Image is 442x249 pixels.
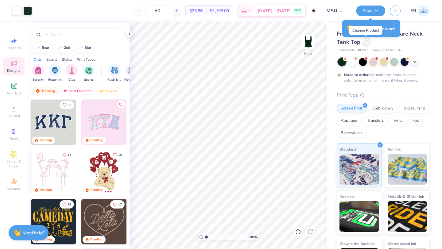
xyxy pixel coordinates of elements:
[76,149,121,195] img: d12a98c7-f0f7-4345-bf3a-b9f1b718b86e
[356,6,385,16] button: Save
[6,186,21,191] span: Decorate
[68,203,71,206] span: 18
[388,240,416,247] span: Water based Ink
[46,57,57,62] div: Events
[388,154,427,185] img: Puff Ink
[124,64,138,82] button: filter button
[54,43,73,52] button: golf
[84,78,94,82] span: Sports
[107,78,122,82] span: Rush & Bid
[75,43,94,52] button: star
[85,46,91,49] div: star
[363,116,388,125] div: Transfers
[90,237,103,242] div: Trending
[66,64,78,82] button: filter button
[368,104,397,113] div: Embroidery
[304,51,312,56] div: Back
[32,64,44,82] div: filter for Sorority
[8,113,20,118] span: Upload
[81,100,127,145] img: 9980f5e8-e6a1-4b4a-8839-2b0e9349023c
[99,89,104,93] img: Newest.gif
[337,92,430,99] div: Print Type
[110,200,125,209] button: Like
[388,146,401,152] span: Puff Ink
[128,67,135,74] img: Parent's Weekend Image
[68,67,75,74] img: Club Image
[339,193,355,200] span: Neon Ink
[399,104,429,113] div: Digital Print
[76,199,121,244] img: 2b704b5a-84f6-4980-8295-53d958423ff9
[3,159,25,169] span: Clipart & logos
[83,64,95,82] div: filter for Sports
[48,64,62,82] button: filter button
[371,48,402,53] span: Minimum Order: 50 +
[126,149,172,195] img: e74243e0-e378-47aa-a400-bc6bcb25063a
[321,5,351,17] input: Untitled Design
[31,149,76,195] img: 83dda5b0-2158-48ca-832c-f6b4ef4c4536
[390,116,407,125] div: Vinyl
[145,5,169,16] input: – –
[110,151,125,159] button: Like
[9,136,19,141] span: Greek
[57,46,62,50] img: trend_line.gif
[358,48,368,53] span: # FP82
[346,25,354,33] span: 😥
[60,87,95,94] div: Most Favorited
[60,101,74,109] button: Like
[337,128,366,138] div: Rhinestones
[342,20,400,37] div: Don’t lose your work.
[337,116,361,125] div: Applique
[7,68,21,73] span: Designs
[33,78,44,82] span: Sorority
[68,78,75,82] span: Club
[107,64,122,82] button: filter button
[126,199,172,244] img: ead2b24a-117b-4488-9b34-c08fd5176a7b
[60,151,74,159] button: Like
[409,116,423,125] div: Foil
[35,89,40,93] img: trending.gif
[33,87,58,94] div: Trending
[32,64,44,82] button: filter button
[64,46,70,49] div: golf
[118,203,122,206] span: 17
[344,72,420,83] div: We make this product in this color to order, which means it takes 8 weeks.
[337,104,366,113] div: Screen Print
[22,230,45,236] strong: Need help?
[107,64,122,82] div: filter for Rush & Bid
[294,9,301,13] span: FREE
[349,26,382,35] div: Change Product
[77,57,95,62] div: Print Types
[52,67,58,74] img: Fraternity Image
[418,5,430,17] img: Sasha Ruskin
[118,153,122,156] span: 10
[32,43,52,52] button: bear
[339,146,356,152] span: Standard
[62,57,72,62] div: Styles
[189,8,203,14] span: $23.86
[90,138,103,143] div: Trending
[81,149,127,195] img: 587403a7-0594-4a7f-b2bd-0ca67a3ff8dd
[258,8,291,14] span: [DATE] - [DATE]
[68,153,71,156] span: 15
[39,138,52,143] div: Trending
[34,57,42,62] div: Orgs
[68,104,71,107] span: 33
[118,101,125,108] button: Like
[124,64,138,82] div: filter for Parent's Weekend
[388,193,424,200] span: Metallic & Glitter Ink
[36,46,41,50] img: trend_line.gif
[85,67,92,74] img: Sports Image
[344,72,370,77] strong: Made to order:
[60,200,74,209] button: Like
[7,45,21,50] span: Image AI
[248,234,258,240] span: 100 %
[63,89,68,93] img: most_fav.gif
[31,199,76,244] img: b8819b5f-dd70-42f8-b218-32dd770f7b03
[302,36,314,48] img: Back
[90,188,103,192] div: Trending
[111,67,118,74] img: Rush & Bid Image
[337,48,355,53] span: Fresh Prints
[81,199,127,244] img: 12710c6a-dcc0-49ce-8688-7fe8d5f96fe2
[410,7,416,14] span: SR
[339,240,374,247] span: Glow in the Dark Ink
